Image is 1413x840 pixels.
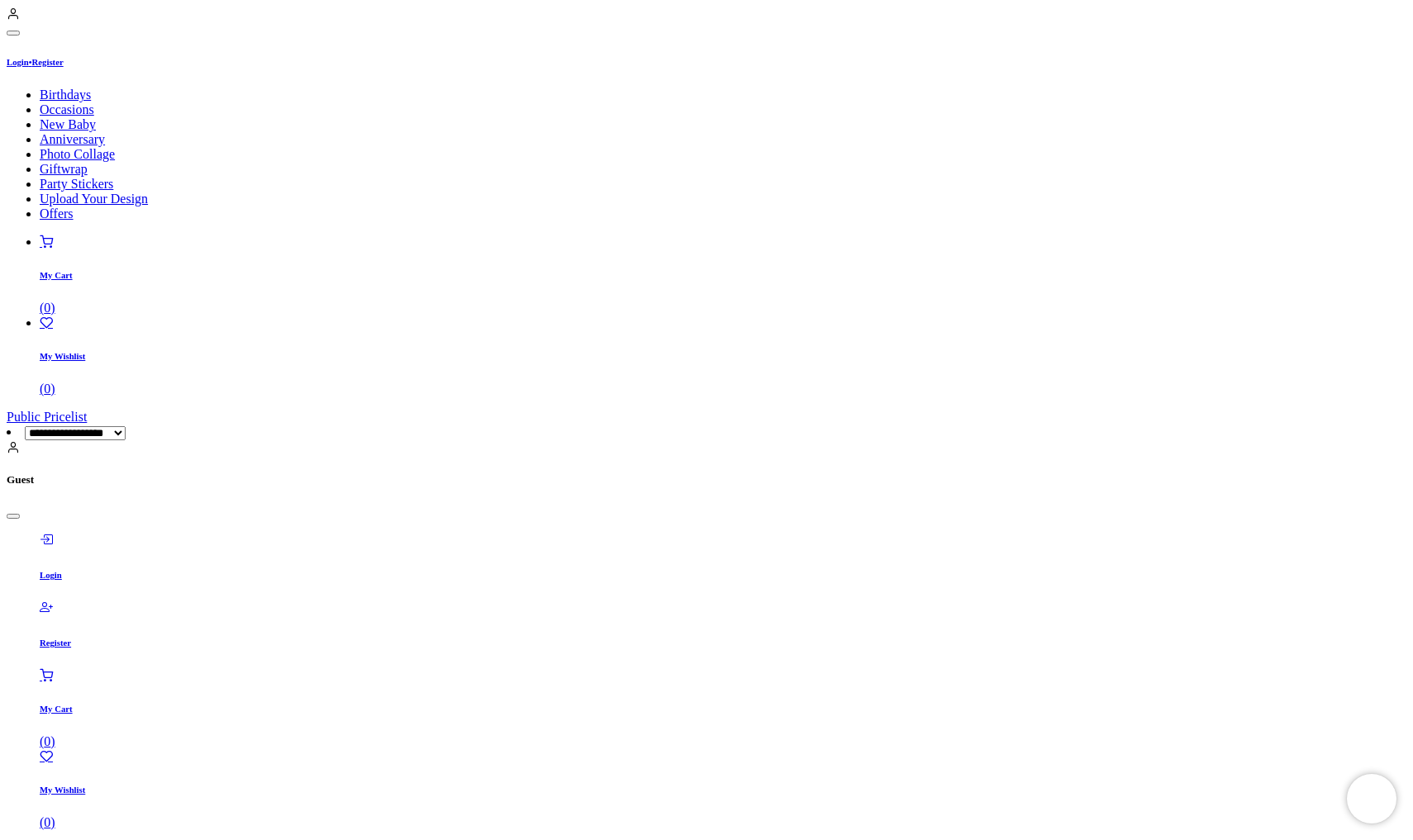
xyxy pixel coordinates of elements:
span: Public Pricelist [7,410,87,424]
a: LoginRegister [7,57,64,67]
span: 0 [44,382,50,396]
span: Giftwrap [40,162,88,176]
span: Party Stickers [40,177,113,191]
span: New Baby [40,117,96,131]
h6: My Wishlist [40,351,1406,361]
button: Close [7,514,20,519]
span: • [29,57,32,67]
span: Birthdays [40,88,91,102]
span: 0 [44,301,50,315]
h5: Guest [7,473,1406,486]
button: Close [7,31,20,36]
span: 0 [44,815,50,829]
span: ( ) [40,815,55,829]
span: ( ) [40,301,55,315]
h6: Login [40,570,1406,580]
iframe: Brevo live chat [1347,774,1396,823]
span: Upload Your Design [40,192,148,206]
span: ( ) [40,734,55,748]
h6: My Wishlist [40,785,1406,795]
span: Offers [40,206,74,221]
span: Photo Collage [40,147,115,161]
span: Occasions [40,102,94,116]
span: ( ) [40,382,55,396]
span: Anniversary [40,132,105,146]
h6: My Cart [40,704,1406,714]
h6: My Cart [40,270,1406,280]
span: 0 [44,734,50,748]
h6: Register [40,638,1406,648]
